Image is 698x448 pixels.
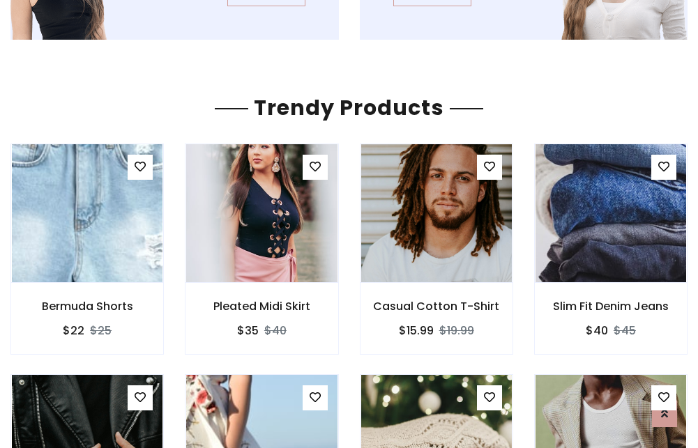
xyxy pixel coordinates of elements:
del: $45 [614,323,636,339]
del: $19.99 [439,323,474,339]
span: Trendy Products [248,93,450,123]
h6: $35 [237,324,259,337]
h6: Slim Fit Denim Jeans [535,300,687,313]
h6: $22 [63,324,84,337]
h6: $40 [586,324,608,337]
h6: Casual Cotton T-Shirt [361,300,513,313]
h6: Bermuda Shorts [11,300,163,313]
h6: $15.99 [399,324,434,337]
del: $40 [264,323,287,339]
del: $25 [90,323,112,339]
h6: Pleated Midi Skirt [185,300,337,313]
